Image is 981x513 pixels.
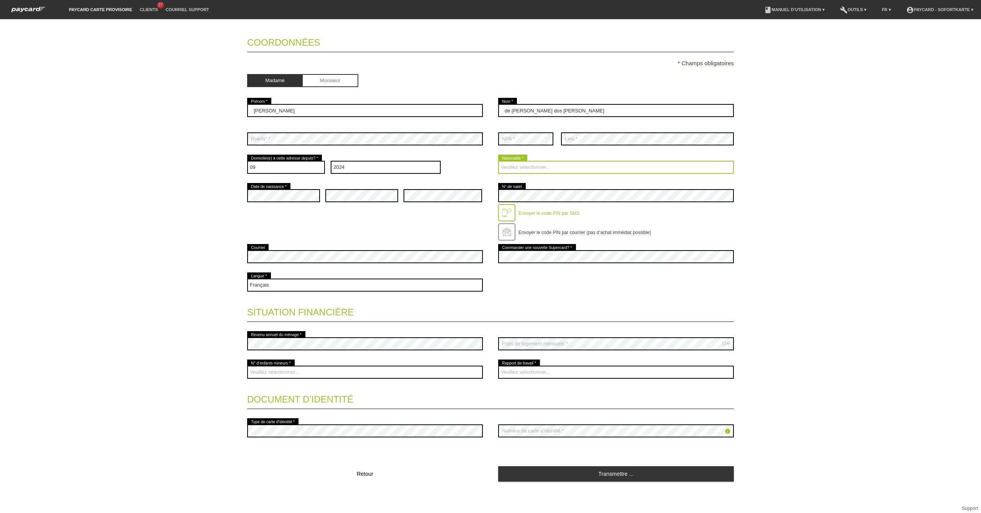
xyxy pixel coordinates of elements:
legend: Coordonnées [247,30,734,52]
span: 27 [157,2,164,8]
label: Envoyer le code PIN par courrier (pas d’achat immédiat possible) [518,230,651,235]
i: info [725,428,731,434]
p: * Champs obligatoires [247,60,734,66]
i: book [764,6,772,14]
a: info [725,429,731,435]
a: FR ▾ [878,7,895,12]
img: paycard Sofortkarte [8,5,50,13]
a: bookManuel d’utilisation ▾ [760,7,828,12]
a: Clients [136,7,162,12]
div: CHF [722,341,731,346]
button: Retour [247,466,483,482]
a: account_circlepaycard - Sofortkarte ▾ [902,7,977,12]
label: Envoyer le code PIN par SMS [518,211,579,216]
legend: Situation financière [247,299,734,322]
a: paycard carte provisoire [65,7,136,12]
i: build [840,6,848,14]
span: Retour [357,471,373,477]
a: Courriel Support [162,7,213,12]
a: paycard Sofortkarte [8,9,50,15]
i: account_circle [906,6,914,14]
legend: Document d’identité [247,386,734,409]
a: buildOutils ▾ [836,7,870,12]
a: Transmettre ... [498,466,734,481]
a: Support [962,506,978,511]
